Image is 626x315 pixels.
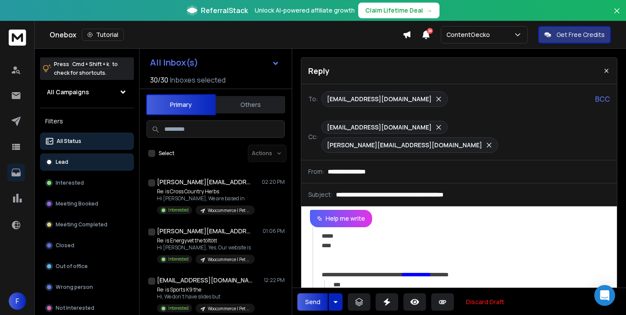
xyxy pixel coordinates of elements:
h1: [PERSON_NAME][EMAIL_ADDRESS][DOMAIN_NAME] [157,227,253,235]
button: Others [216,95,285,114]
button: Interested [40,174,134,192]
p: Hi, We don't have slides but [157,293,255,300]
span: 30 / 30 [150,75,168,85]
p: [EMAIL_ADDRESS][DOMAIN_NAME] [327,123,432,132]
p: Meeting Completed [56,221,107,228]
p: Hi [PERSON_NAME], Yes. Our website is [157,244,255,251]
h1: [PERSON_NAME][EMAIL_ADDRESS][DOMAIN_NAME] [157,178,253,186]
p: Subject: [308,190,333,199]
p: BCC [595,94,610,104]
div: Open Intercom Messenger [594,285,615,306]
div: Onebox [50,29,403,41]
p: Interested [168,256,189,262]
p: Press to check for shortcuts. [54,60,118,77]
p: 12:22 PM [264,277,285,284]
h1: All Campaigns [47,88,89,96]
p: Get Free Credits [556,30,605,39]
button: All Campaigns [40,83,134,101]
button: F [9,292,26,310]
p: From: [308,167,324,176]
label: Select [159,150,174,157]
p: Woocommerce | Pet Food & Supplies | [GEOGRAPHIC_DATA] | Eerik's unhinged, shorter | [DATE] [208,305,250,312]
button: Close banner [611,5,623,26]
button: Discard Draft [459,293,511,311]
button: Send [297,293,328,311]
p: Interested [168,305,189,312]
button: All Inbox(s) [143,54,286,71]
p: Hi [PERSON_NAME], We are based in [157,195,255,202]
p: Cc: [308,133,318,141]
button: Claim Lifetime Deal→ [358,3,440,18]
button: Primary [146,94,216,115]
p: Reply [308,65,330,77]
p: Wrong person [56,284,93,291]
p: Unlock AI-powered affiliate growth [255,6,355,15]
button: All Status [40,133,134,150]
button: Get Free Credits [538,26,611,43]
button: Meeting Booked [40,195,134,212]
h1: All Inbox(s) [150,58,198,67]
p: Meeting Booked [56,200,98,207]
h3: Inboxes selected [170,75,226,85]
p: 01:06 PM [263,228,285,235]
p: Out of office [56,263,88,270]
p: 02:20 PM [262,179,285,186]
span: ReferralStack [201,5,248,16]
button: Tutorial [82,29,124,41]
button: Out of office [40,258,134,275]
p: Woocommerce | Pet Food & Supplies | [GEOGRAPHIC_DATA] | Eerik's unhinged, shorter | [DATE] [208,207,250,214]
p: [PERSON_NAME][EMAIL_ADDRESS][DOMAIN_NAME] [327,141,482,149]
span: → [426,6,433,15]
p: Interested [168,207,189,213]
h3: Filters [40,115,134,127]
button: Help me write [310,210,372,227]
h1: [EMAIL_ADDRESS][DOMAIN_NAME] [157,276,253,285]
p: Closed [56,242,74,249]
p: To: [308,95,318,103]
p: Lead [56,159,68,166]
p: [EMAIL_ADDRESS][DOMAIN_NAME] [327,95,432,103]
p: Re: is Sports K9 the [157,286,255,293]
button: Meeting Completed [40,216,134,233]
span: 28 [427,28,433,34]
button: Closed [40,237,134,254]
button: Wrong person [40,279,134,296]
p: Not Interested [56,305,94,312]
p: Woocommerce | Pet Food & Supplies | [GEOGRAPHIC_DATA] | [PERSON_NAME]'s unhinged, Erki v2 | [DATE] [208,256,250,263]
p: Re: is Cross Country Herbs [157,188,255,195]
p: Re: is Energyvet the töltött [157,237,255,244]
p: ContentGecko [446,30,493,39]
p: All Status [57,138,81,145]
p: Interested [56,179,84,186]
span: Cmd + Shift + k [71,59,110,69]
button: Lead [40,153,134,171]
